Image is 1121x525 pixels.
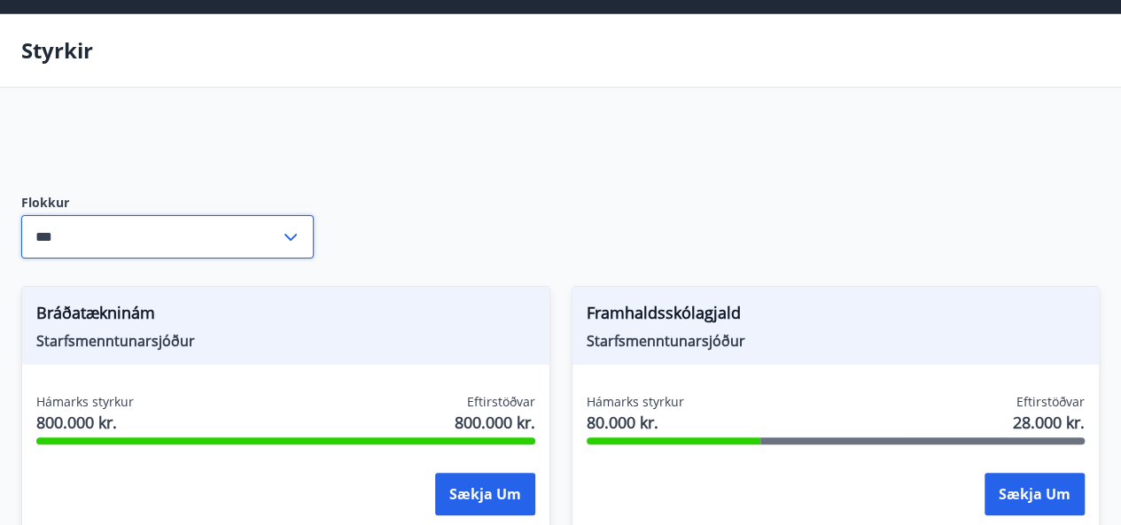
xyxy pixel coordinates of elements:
p: Styrkir [21,35,93,66]
span: Framhaldsskólagjald [587,301,1086,331]
button: Sækja um [435,473,535,515]
span: Starfsmenntunarsjóður [36,331,535,351]
span: Eftirstöðvar [467,393,535,411]
span: 800.000 kr. [36,411,134,434]
span: Starfsmenntunarsjóður [587,331,1086,351]
span: Eftirstöðvar [1016,393,1085,411]
span: 800.000 kr. [455,411,535,434]
span: Hámarks styrkur [36,393,134,411]
span: 28.000 kr. [1013,411,1085,434]
span: Hámarks styrkur [587,393,684,411]
button: Sækja um [985,473,1085,515]
span: Bráðatækninám [36,301,535,331]
span: 80.000 kr. [587,411,684,434]
label: Flokkur [21,194,314,212]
